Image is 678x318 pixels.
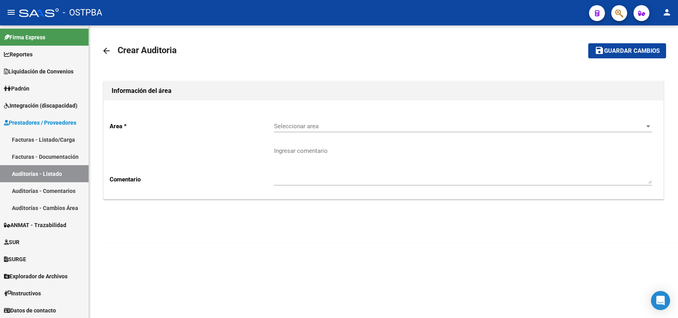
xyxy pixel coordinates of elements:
[651,291,670,310] div: Open Intercom Messenger
[662,8,672,17] mat-icon: person
[4,255,26,264] span: SURGE
[4,238,19,247] span: SUR
[4,50,33,59] span: Reportes
[4,221,66,229] span: ANMAT - Trazabilidad
[63,4,102,21] span: - OSTPBA
[118,45,177,55] span: Crear Auditoria
[604,48,660,55] span: Guardar cambios
[274,123,645,130] span: Seleccionar area
[110,122,274,131] p: Area *
[4,84,29,93] span: Padrón
[4,67,73,76] span: Liquidación de Convenios
[102,46,111,56] mat-icon: arrow_back
[4,101,77,110] span: Integración (discapacidad)
[4,306,56,315] span: Datos de contacto
[6,8,16,17] mat-icon: menu
[4,272,68,281] span: Explorador de Archivos
[110,175,274,184] p: Comentario
[4,289,41,298] span: Instructivos
[595,46,604,55] mat-icon: save
[4,118,76,127] span: Prestadores / Proveedores
[112,85,655,97] h1: Información del área
[4,33,45,42] span: Firma Express
[588,43,666,58] button: Guardar cambios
